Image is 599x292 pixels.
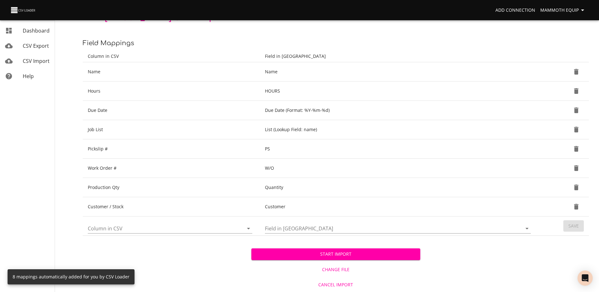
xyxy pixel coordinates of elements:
[254,266,417,274] span: Change File
[523,224,531,233] button: Open
[260,82,538,101] td: HOURS
[244,224,253,233] button: Open
[569,180,584,195] button: Delete
[83,62,260,82] td: Name
[260,159,538,178] td: W/O
[540,6,586,14] span: Mammoth Equip
[538,4,589,16] button: Mammoth Equip
[83,82,260,101] td: Hours
[569,122,584,137] button: Delete
[83,101,260,120] td: Due Date
[569,103,584,118] button: Delete
[493,4,538,16] a: Add Connection
[23,73,34,80] span: Help
[23,42,49,49] span: CSV Export
[23,58,50,64] span: CSV Import
[569,64,584,79] button: Delete
[83,159,260,178] td: Work Order #
[569,141,584,156] button: Delete
[260,178,538,197] td: Quantity
[260,197,538,216] td: Customer
[260,51,538,62] th: Field in [GEOGRAPHIC_DATA]
[569,83,584,99] button: Delete
[83,197,260,216] td: Customer / Stock
[254,281,417,289] span: Cancel Import
[251,248,420,260] button: Start Import
[251,279,420,291] button: Cancel Import
[578,271,593,286] div: Open Intercom Messenger
[83,40,134,47] span: Field Mappings
[83,51,260,62] th: Column in CSV
[83,178,260,197] td: Production Qty
[569,199,584,214] button: Delete
[260,62,538,82] td: Name
[260,120,538,139] td: List (Lookup Field: name)
[83,139,260,159] td: Pickslip #
[23,27,50,34] span: Dashboard
[251,264,420,276] button: Change File
[495,6,535,14] span: Add Connection
[13,271,129,283] div: 8 mappings automatically added for you by CSV Loader
[83,120,260,139] td: Job List
[569,161,584,176] button: Delete
[260,139,538,159] td: PS
[10,6,37,15] img: CSV Loader
[256,250,415,258] span: Start Import
[260,101,538,120] td: Due Date (Format: %Y-%m-%d)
